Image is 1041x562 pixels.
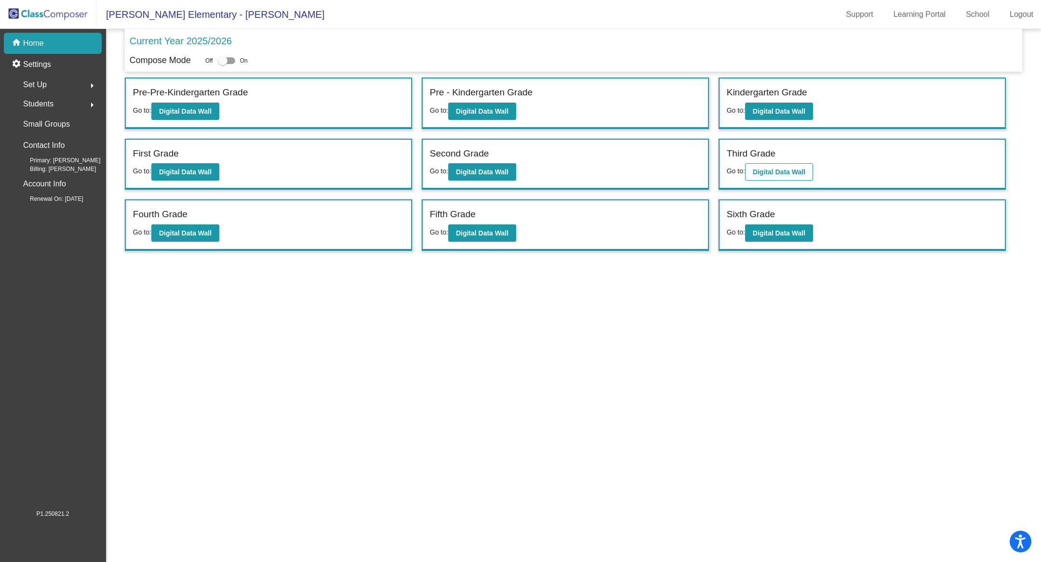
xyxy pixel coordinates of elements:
a: Support [839,7,881,22]
mat-icon: arrow_right [86,99,98,111]
span: Go to: [727,106,745,114]
span: Renewal On: [DATE] [14,195,83,203]
button: Digital Data Wall [448,103,516,120]
span: Billing: [PERSON_NAME] [14,165,96,173]
span: Go to: [133,167,151,175]
b: Digital Data Wall [753,168,805,176]
span: Off [205,56,213,65]
button: Digital Data Wall [745,224,813,242]
mat-icon: arrow_right [86,80,98,91]
p: Home [23,38,44,49]
mat-icon: home [12,38,23,49]
span: Go to: [430,106,448,114]
button: Digital Data Wall [151,224,219,242]
span: [PERSON_NAME] Elementary - [PERSON_NAME] [96,7,324,22]
button: Digital Data Wall [151,163,219,181]
a: School [958,7,997,22]
p: Current Year 2025/2026 [130,34,232,48]
span: Set Up [23,78,47,91]
span: Go to: [430,228,448,236]
label: Pre-Pre-Kindergarten Grade [133,86,248,100]
span: Go to: [727,228,745,236]
b: Digital Data Wall [753,229,805,237]
span: Go to: [430,167,448,175]
p: Small Groups [23,118,70,131]
p: Account Info [23,177,66,191]
p: Compose Mode [130,54,191,67]
span: Go to: [133,106,151,114]
b: Digital Data Wall [456,229,508,237]
button: Digital Data Wall [448,224,516,242]
label: Kindergarten Grade [727,86,807,100]
span: On [240,56,248,65]
b: Digital Data Wall [456,107,508,115]
label: First Grade [133,147,179,161]
label: Fifth Grade [430,208,476,222]
a: Learning Portal [886,7,954,22]
label: Second Grade [430,147,489,161]
b: Digital Data Wall [456,168,508,176]
label: Fourth Grade [133,208,187,222]
span: Primary: [PERSON_NAME] [14,156,101,165]
button: Digital Data Wall [745,103,813,120]
label: Pre - Kindergarten Grade [430,86,533,100]
button: Digital Data Wall [448,163,516,181]
label: Third Grade [727,147,775,161]
b: Digital Data Wall [159,107,212,115]
span: Go to: [133,228,151,236]
span: Go to: [727,167,745,175]
label: Sixth Grade [727,208,775,222]
p: Settings [23,59,51,70]
p: Contact Info [23,139,65,152]
a: Logout [1002,7,1041,22]
span: Students [23,97,53,111]
button: Digital Data Wall [151,103,219,120]
b: Digital Data Wall [753,107,805,115]
b: Digital Data Wall [159,168,212,176]
mat-icon: settings [12,59,23,70]
button: Digital Data Wall [745,163,813,181]
b: Digital Data Wall [159,229,212,237]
